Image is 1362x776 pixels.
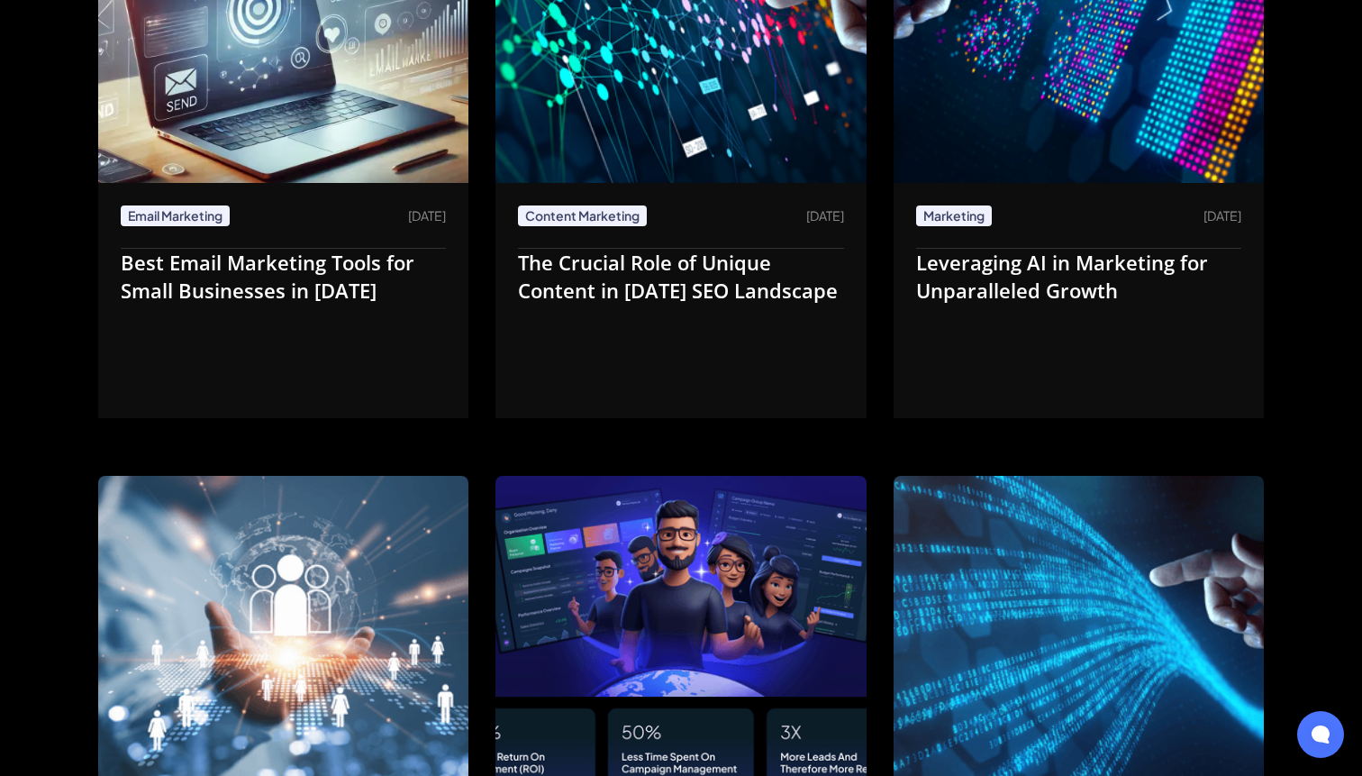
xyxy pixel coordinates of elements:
[1203,205,1241,226] div: [DATE]
[518,249,843,305] div: The Crucial Role of Unique Content in [DATE] SEO Landscape
[408,205,446,226] div: [DATE]
[923,208,985,224] div: Marketing
[128,208,222,224] div: Email Marketing
[916,249,1241,305] div: Leveraging AI in Marketing for Unparalleled Growth
[121,249,446,305] div: Best Email Marketing Tools for Small Businesses in [DATE]
[525,208,640,224] div: Content Marketing
[806,205,844,226] div: [DATE]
